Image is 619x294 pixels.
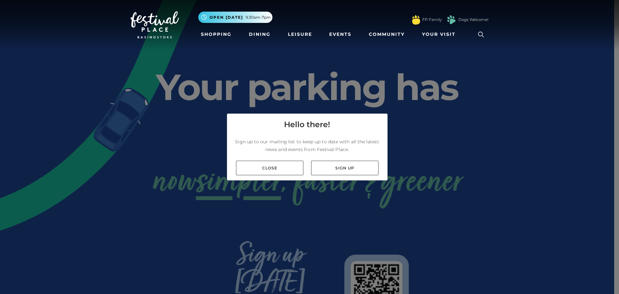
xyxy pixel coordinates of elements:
a: Events [327,28,354,40]
a: Leisure [285,28,315,40]
a: Your Visit [419,28,461,40]
a: FP Family [422,17,442,23]
a: Community [366,28,407,40]
a: Dining [246,28,273,40]
span: 9.30am-7pm [246,15,271,20]
a: Shopping [198,28,234,40]
img: Festival Place Logo [131,11,179,38]
button: Open [DATE] 9.30am-7pm [198,12,272,23]
a: Close [236,161,303,175]
h4: Hello there! [284,119,330,130]
span: Open [DATE] [210,15,243,20]
a: Dogs Welcome! [458,17,488,23]
span: Your Visit [422,31,456,38]
a: Sign up [311,161,378,175]
p: Sign up to our mailing list to keep up to date with all the latest news and events from Festival ... [232,138,382,153]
